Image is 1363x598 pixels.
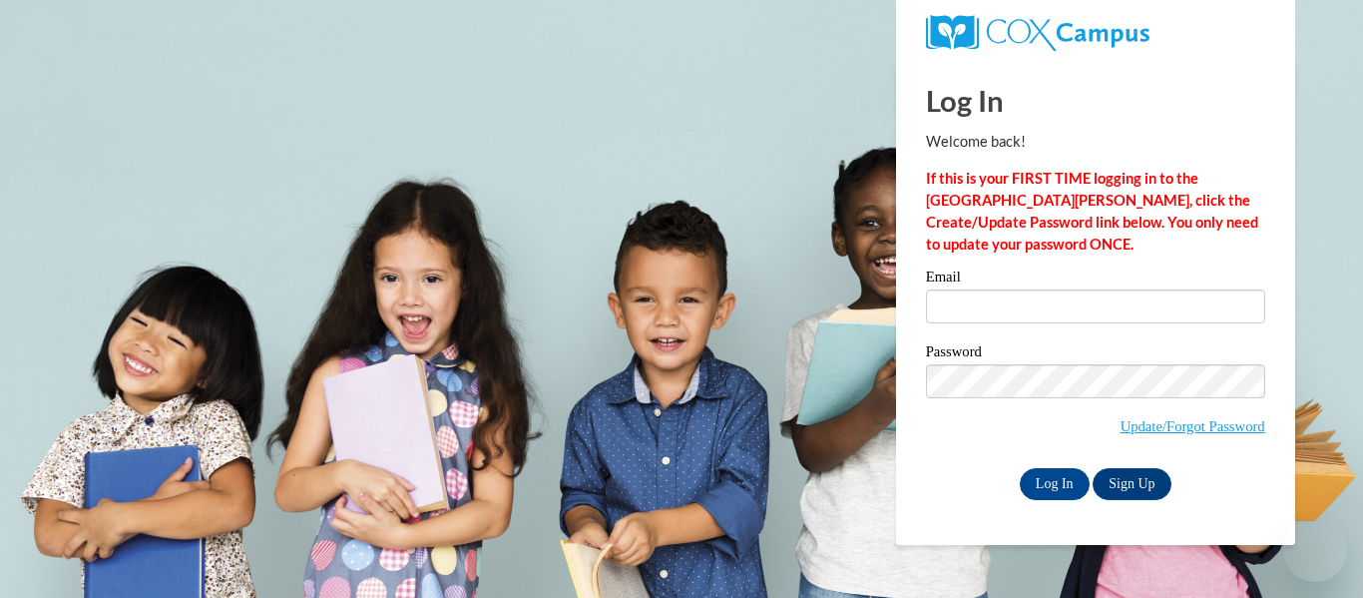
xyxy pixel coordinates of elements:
[926,131,1265,153] p: Welcome back!
[1283,518,1347,582] iframe: Button to launch messaging window
[1121,418,1265,434] a: Update/Forgot Password
[1093,468,1170,500] a: Sign Up
[926,170,1258,253] strong: If this is your FIRST TIME logging in to the [GEOGRAPHIC_DATA][PERSON_NAME], click the Create/Upd...
[926,80,1265,121] h1: Log In
[926,344,1265,364] label: Password
[926,15,1265,51] a: COX Campus
[1020,468,1090,500] input: Log In
[926,15,1149,51] img: COX Campus
[926,270,1265,290] label: Email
